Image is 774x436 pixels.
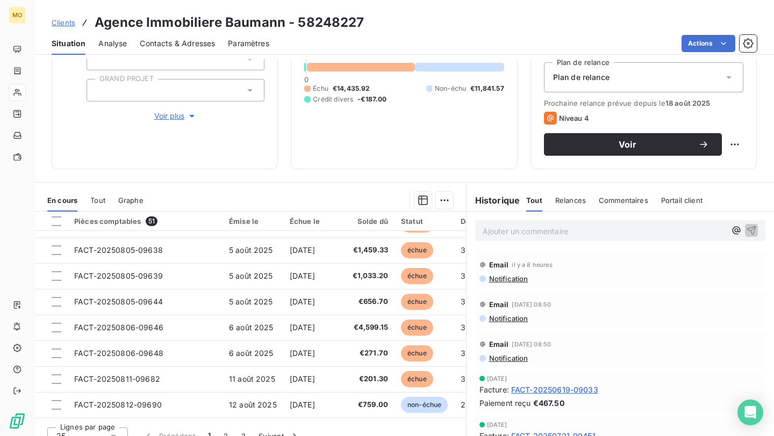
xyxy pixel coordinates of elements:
[401,345,433,361] span: échue
[74,323,163,332] span: FACT-20250806-09646
[229,245,273,255] span: 5 août 2025
[47,196,77,205] span: En cours
[352,374,388,384] span: €201.30
[352,399,388,410] span: €759.00
[435,84,466,93] span: Non-échu
[74,348,163,358] span: FACT-20250806-09648
[74,374,160,383] span: FACT-20250811-09682
[118,196,144,205] span: Graphe
[557,140,698,149] span: Voir
[146,216,157,226] span: 51
[52,38,85,49] span: Situation
[461,374,475,383] span: 30 j
[290,323,315,332] span: [DATE]
[52,17,75,28] a: Clients
[479,397,531,409] span: Paiement reçu
[352,217,388,226] div: Solde dû
[229,348,274,358] span: 6 août 2025
[290,348,315,358] span: [DATE]
[401,371,433,387] span: échue
[290,400,315,409] span: [DATE]
[461,400,475,409] span: 29 j
[526,196,542,205] span: Tout
[488,354,528,362] span: Notification
[737,399,763,425] div: Open Intercom Messenger
[401,319,433,336] span: échue
[555,196,586,205] span: Relances
[461,217,490,226] div: Délai
[467,194,520,207] h6: Historique
[461,323,474,332] span: 35 j
[544,133,722,156] button: Voir
[9,6,26,24] div: MO
[90,196,105,205] span: Tout
[98,38,127,49] span: Analyse
[140,38,215,49] span: Contacts & Adresses
[95,13,364,32] h3: Agence Immobiliere Baumann - 58248227
[488,314,528,323] span: Notification
[74,400,162,409] span: FACT-20250812-09690
[154,111,197,121] span: Voir plus
[313,84,328,93] span: Échu
[229,271,273,280] span: 5 août 2025
[461,245,475,255] span: 36 j
[313,95,353,104] span: Crédit divers
[290,217,339,226] div: Échue le
[487,375,507,382] span: [DATE]
[229,374,275,383] span: 11 août 2025
[74,271,163,280] span: FACT-20250805-09639
[352,348,388,359] span: €271.70
[479,384,509,395] span: Facture :
[487,422,507,428] span: [DATE]
[559,114,589,122] span: Niveau 4
[489,340,509,348] span: Email
[304,75,309,84] span: 0
[512,261,552,268] span: il y a 8 heures
[665,99,711,107] span: 18 août 2025
[229,297,273,306] span: 5 août 2025
[229,400,277,409] span: 12 août 2025
[599,196,648,205] span: Commentaires
[401,397,448,413] span: non-échue
[512,341,551,347] span: [DATE] 08:50
[290,271,315,280] span: [DATE]
[512,301,551,308] span: [DATE] 08:50
[290,297,315,306] span: [DATE]
[488,274,528,283] span: Notification
[470,84,504,93] span: €11,841.57
[489,300,509,309] span: Email
[96,85,104,95] input: Ajouter une valeur
[401,268,433,284] span: échue
[661,196,703,205] span: Portail client
[96,54,104,64] input: Ajouter une valeur
[229,323,274,332] span: 6 août 2025
[461,271,475,280] span: 36 j
[352,271,388,281] span: €1,033.20
[352,322,388,333] span: €4,599.15
[544,99,743,107] span: Prochaine relance prévue depuis le
[461,348,474,358] span: 35 j
[74,297,163,306] span: FACT-20250805-09644
[9,412,26,430] img: Logo LeanPay
[533,397,564,409] span: €467.50
[401,294,433,310] span: échue
[228,38,269,49] span: Paramètres
[87,110,264,122] button: Voir plus
[401,217,448,226] div: Statut
[52,18,75,27] span: Clients
[553,72,610,83] span: Plan de relance
[401,242,433,258] span: échue
[352,245,388,256] span: €1,459.33
[682,35,735,52] button: Actions
[333,84,370,93] span: €14,435.92
[290,245,315,255] span: [DATE]
[290,374,315,383] span: [DATE]
[461,297,475,306] span: 36 j
[229,217,277,226] div: Émise le
[352,296,388,307] span: €656.70
[74,216,216,226] div: Pièces comptables
[74,245,163,255] span: FACT-20250805-09638
[511,384,598,395] span: FACT-20250619-09033
[357,95,386,104] span: -€187.00
[489,260,509,269] span: Email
